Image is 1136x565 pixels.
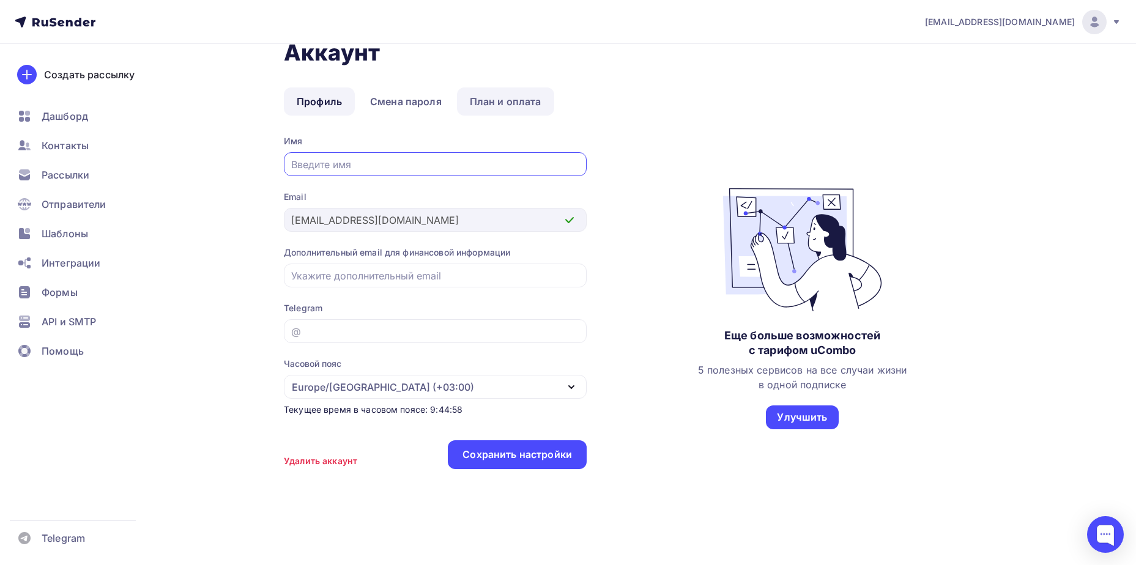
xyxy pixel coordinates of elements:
[284,358,341,370] div: Часовой пояс
[292,380,474,394] div: Europe/[GEOGRAPHIC_DATA] (+03:00)
[925,10,1121,34] a: [EMAIL_ADDRESS][DOMAIN_NAME]
[357,87,455,116] a: Смена пароля
[42,197,106,212] span: Отправители
[42,138,89,153] span: Контакты
[291,324,301,339] div: @
[291,268,580,283] input: Укажите дополнительный email
[10,192,155,216] a: Отправители
[42,168,89,182] span: Рассылки
[42,285,78,300] span: Формы
[42,109,88,124] span: Дашборд
[284,135,587,147] div: Имя
[42,256,100,270] span: Интеграции
[284,87,355,116] a: Профиль
[10,280,155,305] a: Формы
[698,363,907,392] div: 5 полезных сервисов на все случаи жизни в одной подписке
[777,410,827,424] div: Улучшить
[10,104,155,128] a: Дашборд
[42,344,84,358] span: Помощь
[42,226,88,241] span: Шаблоны
[284,191,587,203] div: Email
[291,157,580,172] input: Введите имя
[284,246,587,259] div: Дополнительный email для финансовой информации
[44,67,135,82] div: Создать рассылку
[10,221,155,246] a: Шаблоны
[10,163,155,187] a: Рассылки
[724,328,880,358] div: Еще больше возможностей с тарифом uCombo
[457,87,554,116] a: План и оплата
[42,314,96,329] span: API и SMTP
[925,16,1075,28] span: [EMAIL_ADDRESS][DOMAIN_NAME]
[284,404,587,416] div: Текущее время в часовом поясе: 9:44:58
[284,302,587,314] div: Telegram
[462,448,572,462] div: Сохранить настройки
[284,358,587,399] button: Часовой пояс Europe/[GEOGRAPHIC_DATA] (+03:00)
[284,455,357,467] div: Удалить аккаунт
[42,531,85,545] span: Telegram
[10,133,155,158] a: Контакты
[284,39,1018,66] h1: Аккаунт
